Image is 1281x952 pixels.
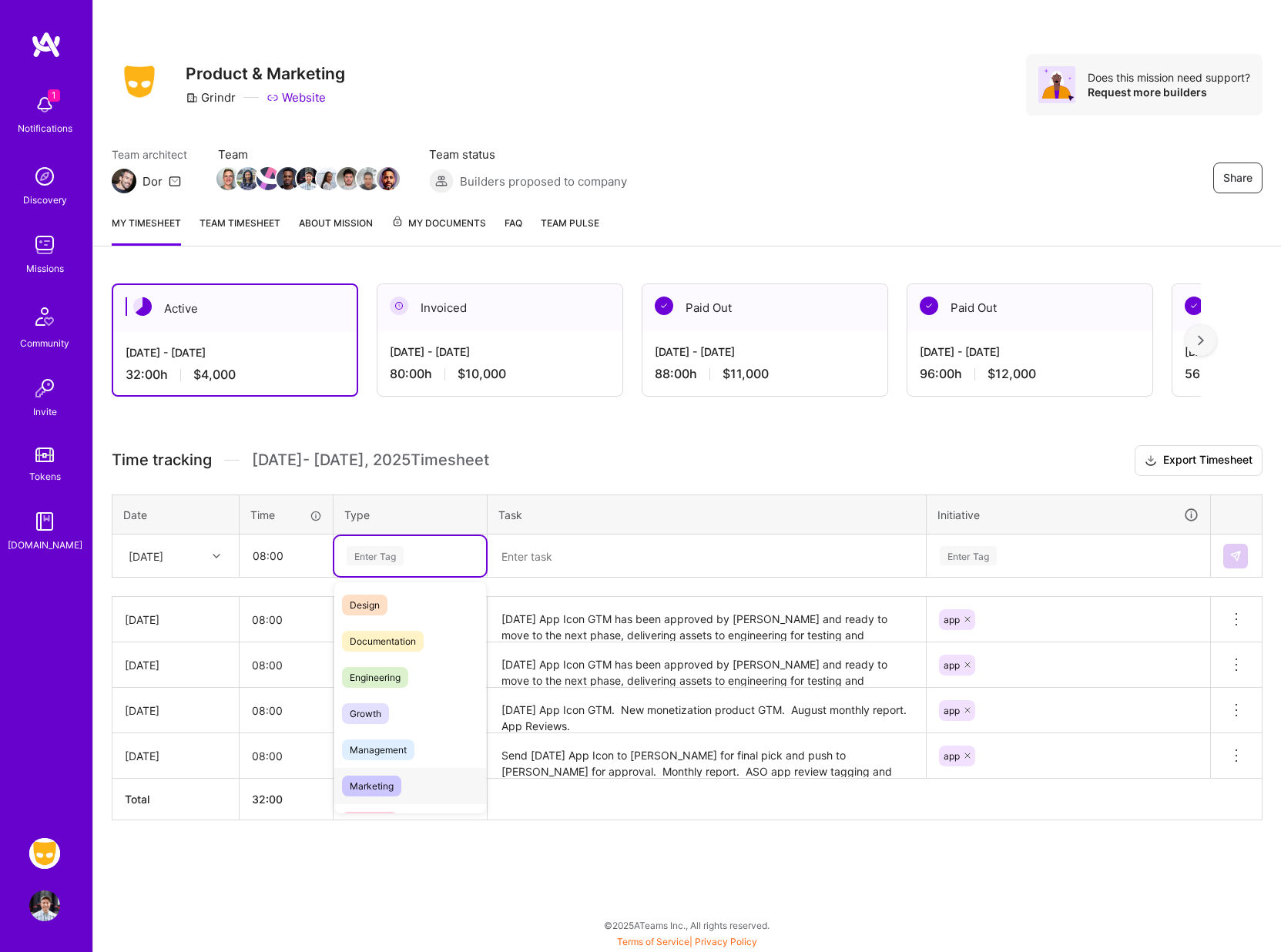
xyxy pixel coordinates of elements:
[342,595,387,615] span: Design
[20,335,69,351] div: Community
[695,936,757,947] a: Privacy Policy
[252,451,489,470] span: [DATE] - [DATE] , 2025 Timesheet
[29,161,60,192] img: discovery
[342,667,408,688] span: Engineering
[940,544,997,568] div: Enter Tag
[125,702,226,719] div: [DATE]
[342,739,414,760] span: Management
[29,506,60,537] img: guide book
[240,690,333,731] input: HH:MM
[92,906,1281,944] div: © 2025 ATeams Inc., All rights reserved.
[944,614,960,625] span: app
[489,598,924,641] textarea: [DATE] App Icon GTM has been approved by [PERSON_NAME] and ready to move to the next phase, deliv...
[347,544,404,568] div: Enter Tag
[655,344,875,360] div: [DATE] - [DATE]
[240,535,332,576] input: HH:MM
[133,297,152,316] img: Active
[25,838,64,869] a: Grindr: Product & Marketing
[907,284,1152,331] div: Paid Out
[31,31,62,59] img: logo
[429,146,627,163] span: Team status
[240,599,333,640] input: HH:MM
[377,284,622,331] div: Invoiced
[489,689,924,732] textarea: [DATE] App Icon GTM. New monetization product GTM. August monthly report. App Reviews.
[944,750,960,762] span: app
[920,366,1140,382] div: 96:00 h
[541,215,599,246] a: Team Pulse
[29,373,60,404] img: Invite
[1088,70,1250,85] div: Does this mission need support?
[48,89,60,102] span: 1
[460,173,627,189] span: Builders proposed to company
[920,297,938,315] img: Paid Out
[342,812,397,833] span: Meetings
[186,92,198,104] i: icon CompanyGray
[317,167,340,190] img: Team Member Avatar
[29,89,60,120] img: bell
[334,494,488,535] th: Type
[1229,550,1242,562] img: Submit
[112,215,181,246] a: My timesheet
[18,120,72,136] div: Notifications
[267,89,326,106] a: Website
[240,736,333,776] input: HH:MM
[391,215,486,232] span: My Documents
[617,936,689,947] a: Terms of Service
[1145,453,1157,469] i: icon Download
[920,344,1140,360] div: [DATE] - [DATE]
[112,61,167,102] img: Company Logo
[299,215,373,246] a: About Mission
[342,776,401,796] span: Marketing
[23,192,67,208] div: Discovery
[240,645,333,686] input: HH:MM
[29,890,60,921] img: User Avatar
[218,146,398,163] span: Team
[1213,163,1263,193] button: Share
[655,297,673,315] img: Paid Out
[642,284,887,331] div: Paid Out
[250,507,322,523] div: Time
[26,298,63,335] img: Community
[8,537,82,553] div: [DOMAIN_NAME]
[240,779,334,820] th: 32:00
[169,175,181,187] i: icon Mail
[258,166,278,192] a: Team Member Avatar
[617,936,757,947] span: |
[26,260,64,277] div: Missions
[297,167,320,190] img: Team Member Avatar
[1088,85,1250,99] div: Request more builders
[390,344,610,360] div: [DATE] - [DATE]
[143,173,163,189] div: Dor
[112,146,187,163] span: Team architect
[342,631,424,652] span: Documentation
[937,506,1199,524] div: Initiative
[257,167,280,190] img: Team Member Avatar
[200,215,280,246] a: Team timesheet
[113,285,357,332] div: Active
[112,779,240,820] th: Total
[216,167,240,190] img: Team Member Avatar
[390,366,610,382] div: 80:00 h
[505,215,522,246] a: FAQ
[318,166,338,192] a: Team Member Avatar
[33,404,57,420] div: Invite
[358,166,378,192] a: Team Member Avatar
[25,890,64,921] a: User Avatar
[988,366,1036,382] span: $12,000
[129,548,163,564] div: [DATE]
[236,167,260,190] img: Team Member Avatar
[655,366,875,382] div: 88:00 h
[337,167,360,190] img: Team Member Avatar
[391,215,486,246] a: My Documents
[125,657,226,673] div: [DATE]
[125,612,226,628] div: [DATE]
[338,166,358,192] a: Team Member Avatar
[278,166,298,192] a: Team Member Avatar
[126,344,344,360] div: [DATE] - [DATE]
[112,451,212,470] span: Time tracking
[1038,66,1075,103] img: Avatar
[390,297,408,315] img: Invoiced
[277,167,300,190] img: Team Member Avatar
[541,217,599,229] span: Team Pulse
[35,448,54,462] img: tokens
